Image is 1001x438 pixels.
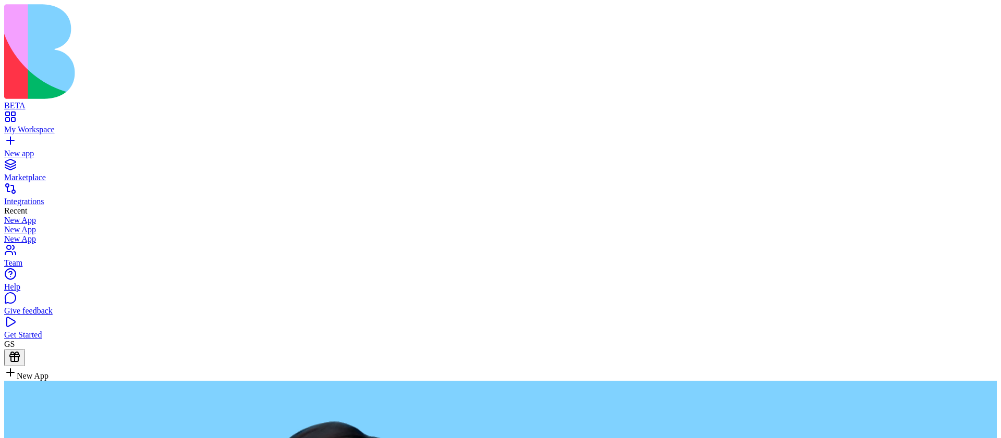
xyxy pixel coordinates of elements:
[4,306,997,316] div: Give feedback
[4,330,997,340] div: Get Started
[4,4,423,99] img: logo
[4,125,997,134] div: My Workspace
[4,92,997,110] a: BETA
[17,371,48,380] span: New App
[4,173,997,182] div: Marketplace
[4,206,27,215] span: Recent
[4,197,997,206] div: Integrations
[4,340,15,348] span: GS
[4,149,997,158] div: New app
[4,234,997,244] a: New App
[4,101,997,110] div: BETA
[4,258,997,268] div: Team
[4,282,997,292] div: Help
[4,164,997,182] a: Marketplace
[4,297,997,316] a: Give feedback
[4,187,997,206] a: Integrations
[4,216,997,225] a: New App
[4,116,997,134] a: My Workspace
[4,321,997,340] a: Get Started
[4,249,997,268] a: Team
[4,225,997,234] a: New App
[4,140,997,158] a: New app
[4,273,997,292] a: Help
